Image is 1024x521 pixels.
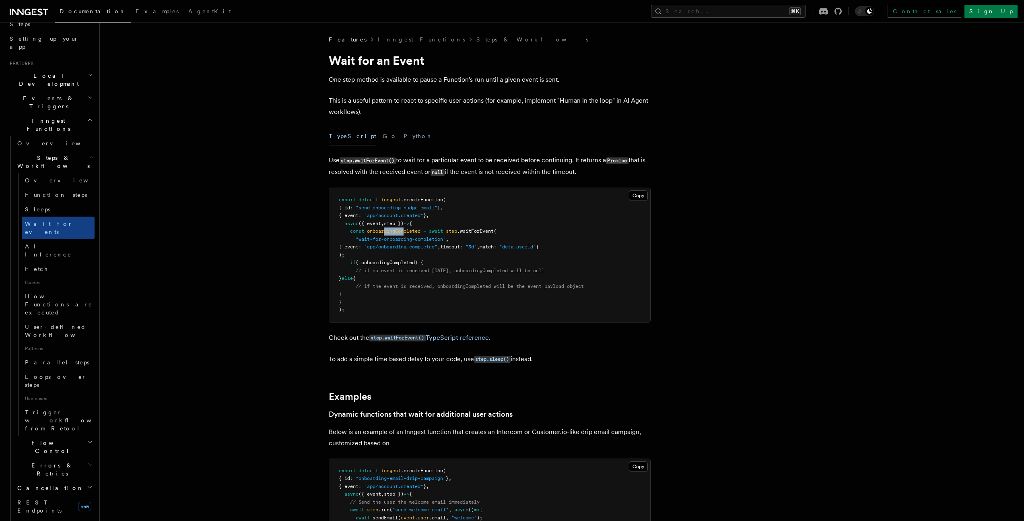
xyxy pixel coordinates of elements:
[446,515,449,521] span: ,
[364,484,423,489] span: "app/account.created"
[477,244,480,250] span: ,
[329,332,651,344] p: Check out the
[329,74,651,85] p: One step method is available to pause a Function's run until a given event is sent.
[339,476,350,481] span: { id
[356,268,544,273] span: // if no event is received [DATE], onboardingCompleted will be null
[14,481,95,495] button: Cancellation
[14,136,95,151] a: Overview
[329,354,651,365] p: To add a simple time based delay to your code, use instead.
[364,244,437,250] span: "app/onboarding.completed"
[367,507,378,513] span: step
[460,244,463,250] span: :
[359,221,381,226] span: ({ event
[22,276,95,289] span: Guides
[339,252,344,258] span: );
[6,31,95,54] a: Setting up your app
[350,260,356,265] span: if
[401,468,443,473] span: .createFunction
[22,320,95,342] a: User-defined Workflows
[451,515,477,521] span: "welcome"
[25,206,50,213] span: Sleeps
[339,205,350,211] span: { id
[429,228,443,234] span: await
[329,35,367,43] span: Features
[480,507,482,513] span: {
[22,342,95,355] span: Patterns
[14,439,87,455] span: Flow Control
[415,515,418,521] span: .
[476,35,588,43] a: Steps & Workflows
[339,275,342,281] span: }
[359,491,381,497] span: ({ event
[437,205,440,211] span: }
[6,68,95,91] button: Local Development
[381,468,401,473] span: inngest
[22,262,95,276] a: Fetch
[359,468,378,473] span: default
[629,190,648,201] button: Copy
[356,260,359,265] span: (
[359,197,378,203] span: default
[17,140,100,147] span: Overview
[14,495,95,518] a: REST Endpointsnew
[389,507,392,513] span: (
[356,205,437,211] span: "send-onboarding-nudge-email"
[14,436,95,458] button: Flow Control
[429,515,446,521] span: .email
[329,95,651,118] p: This is a useful pattern to react to specific user actions (for example, implement "Human in the ...
[25,221,73,235] span: Wait for events
[131,2,183,22] a: Examples
[384,491,404,497] span: step })
[10,35,79,50] span: Setting up your app
[356,515,370,521] span: await
[466,244,477,250] span: "3d"
[409,491,412,497] span: {
[25,359,89,366] span: Parallel steps
[404,127,433,145] button: Python
[339,484,359,489] span: { event
[536,244,539,250] span: }
[409,221,412,226] span: {
[359,484,361,489] span: :
[17,499,62,514] span: REST Endpoints
[344,491,359,497] span: async
[55,2,131,23] a: Documentation
[350,228,364,234] span: const
[350,507,364,513] span: await
[888,5,961,18] a: Contact sales
[356,283,584,289] span: // if the event is received, onboardingCompleted will be the event payload object
[14,484,84,492] span: Cancellation
[384,221,404,226] span: step })
[344,221,359,226] span: async
[350,499,480,505] span: // Send the user the welcome email immediately
[6,117,87,133] span: Inngest Functions
[22,355,95,370] a: Parallel steps
[25,374,87,388] span: Loops over steps
[381,221,384,226] span: ,
[329,391,371,402] a: Examples
[183,2,236,22] a: AgentKit
[22,239,95,262] a: AI Inference
[78,502,91,511] span: new
[446,236,449,242] span: ,
[364,213,423,218] span: "app/account.created"
[378,507,389,513] span: .run
[14,151,95,173] button: Steps & Workflows
[339,213,359,218] span: { event
[474,355,511,363] a: step.sleep()
[25,266,48,272] span: Fetch
[423,484,426,489] span: }
[499,244,536,250] span: "data.userId"
[22,173,95,188] a: Overview
[60,8,126,14] span: Documentation
[14,461,87,478] span: Errors & Retries
[6,94,88,110] span: Events & Triggers
[22,217,95,239] a: Wait for events
[22,289,95,320] a: How Functions are executed
[25,243,72,258] span: AI Inference
[606,157,628,164] code: Promise
[480,244,494,250] span: match
[25,192,87,198] span: Function steps
[401,515,415,521] span: event
[25,324,97,338] span: User-defined Workflows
